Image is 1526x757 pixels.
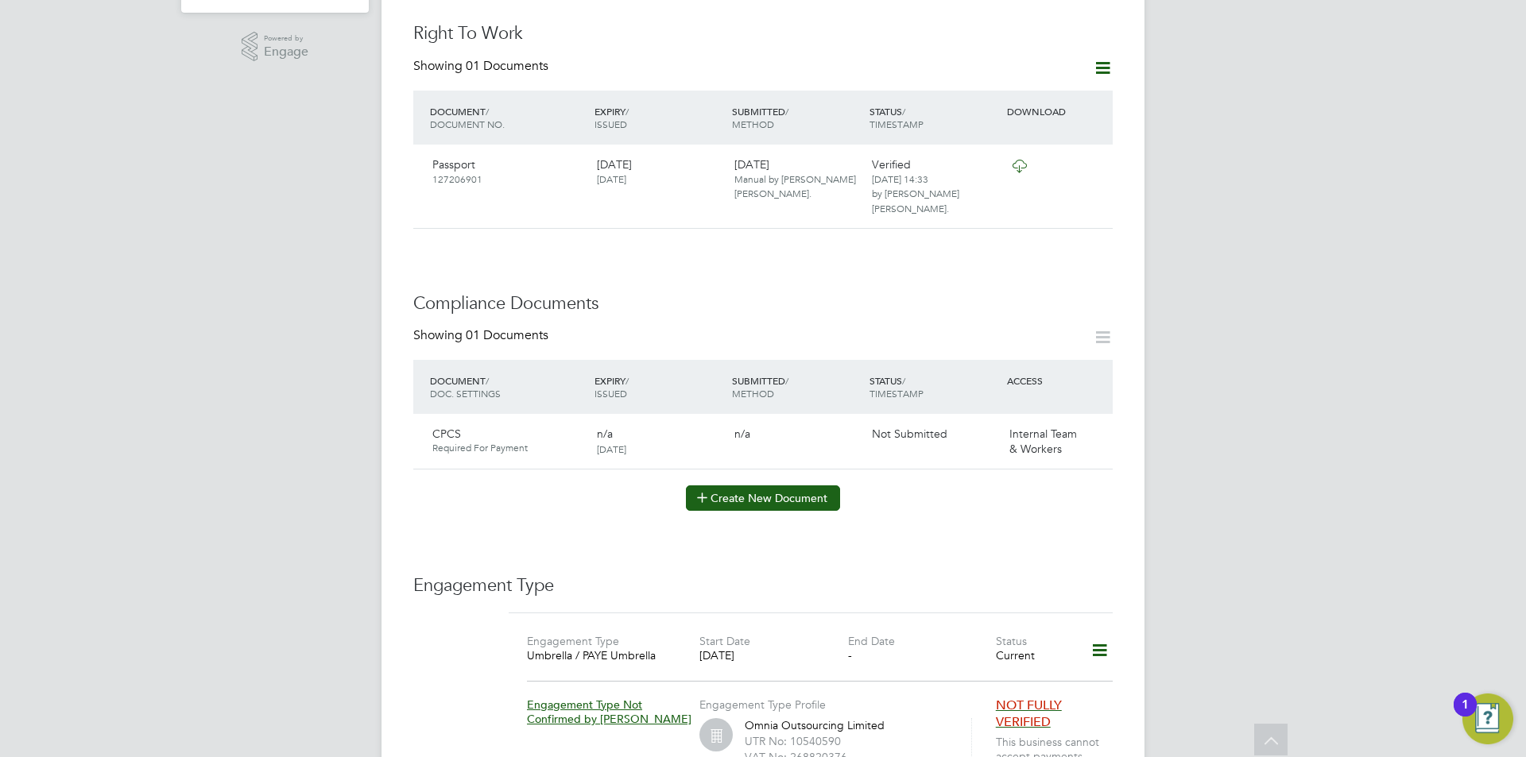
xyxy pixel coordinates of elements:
label: Start Date [699,634,750,648]
span: Powered by [264,32,308,45]
div: Showing [413,58,552,75]
label: UTR No: 10540590 [745,734,841,748]
span: ISSUED [595,118,627,130]
span: Engage [264,45,308,59]
div: EXPIRY [591,97,728,138]
div: DOCUMENT [426,97,591,138]
button: Create New Document [686,485,840,511]
span: / [785,105,788,118]
span: CPCS [432,427,461,441]
span: / [902,105,905,118]
div: [DATE] [699,648,847,662]
span: TIMESTAMP [870,118,924,130]
label: Engagement Type Profile [699,697,826,712]
span: METHOD [732,387,774,400]
span: 01 Documents [466,327,548,343]
span: Not Submitted [872,427,947,441]
h3: Right To Work [413,22,1113,45]
div: DOCUMENT [426,366,591,407]
span: NOT FULLY VERIFIED [996,697,1062,730]
h3: Engagement Type [413,574,1113,597]
span: [DATE] 14:33 [872,172,928,185]
span: METHOD [732,118,774,130]
label: End Date [848,634,895,648]
span: Internal Team & Workers [1009,427,1077,455]
span: [DATE] [597,172,626,185]
div: Umbrella / PAYE Umbrella [527,648,675,662]
div: STATUS [866,97,1003,138]
div: Current [996,648,1070,662]
span: / [902,374,905,387]
span: by [PERSON_NAME] [PERSON_NAME]. [872,187,959,214]
span: Manual by [PERSON_NAME] [PERSON_NAME]. [734,172,856,199]
div: [DATE] [728,151,866,207]
div: STATUS [866,366,1003,407]
div: Showing [413,327,552,344]
span: ISSUED [595,387,627,400]
span: / [486,105,489,118]
button: Open Resource Center, 1 new notification [1462,693,1513,744]
div: 1 [1462,705,1469,725]
span: 127206901 [432,172,482,185]
span: DOC. SETTINGS [430,387,501,400]
span: TIMESTAMP [870,387,924,400]
div: DOWNLOAD [1003,97,1113,126]
span: Required For Payment [432,442,584,454]
div: - [848,648,996,662]
span: Engagement Type Not Confirmed by [PERSON_NAME] [527,697,691,726]
div: Passport [426,151,591,192]
span: / [626,105,629,118]
div: SUBMITTED [728,97,866,138]
div: EXPIRY [591,366,728,407]
span: [DATE] [597,442,626,455]
span: / [486,374,489,387]
span: n/a [734,427,750,441]
span: Verified [872,157,911,172]
a: Powered byEngage [242,32,309,62]
span: / [785,374,788,387]
span: 01 Documents [466,58,548,74]
span: DOCUMENT NO. [430,118,505,130]
div: ACCESS [1003,366,1113,395]
span: / [626,374,629,387]
label: Engagement Type [527,634,619,648]
div: [DATE] [591,151,728,192]
div: SUBMITTED [728,366,866,407]
span: n/a [597,427,613,441]
label: Status [996,634,1027,648]
h3: Compliance Documents [413,292,1113,315]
